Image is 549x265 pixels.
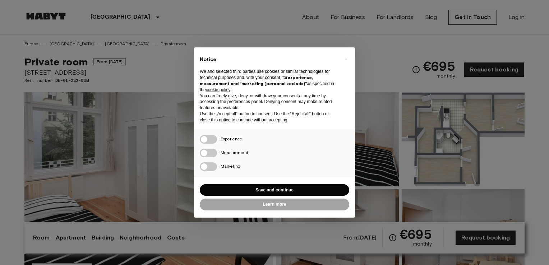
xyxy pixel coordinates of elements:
button: Save and continue [200,184,349,196]
button: Learn more [200,199,349,210]
a: cookie policy [206,87,230,92]
p: Use the “Accept all” button to consent. Use the “Reject all” button or close this notice to conti... [200,111,338,123]
p: You can freely give, deny, or withdraw your consent at any time by accessing the preferences pane... [200,93,338,111]
button: Close this notice [340,53,351,65]
span: × [345,55,347,63]
strong: experience, measurement and “marketing (personalized ads)” [200,75,313,86]
h2: Notice [200,56,338,63]
span: Measurement [221,150,248,155]
p: We and selected third parties use cookies or similar technologies for technical purposes and, wit... [200,69,338,93]
span: Marketing [221,163,240,169]
span: Experience [221,136,242,141]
